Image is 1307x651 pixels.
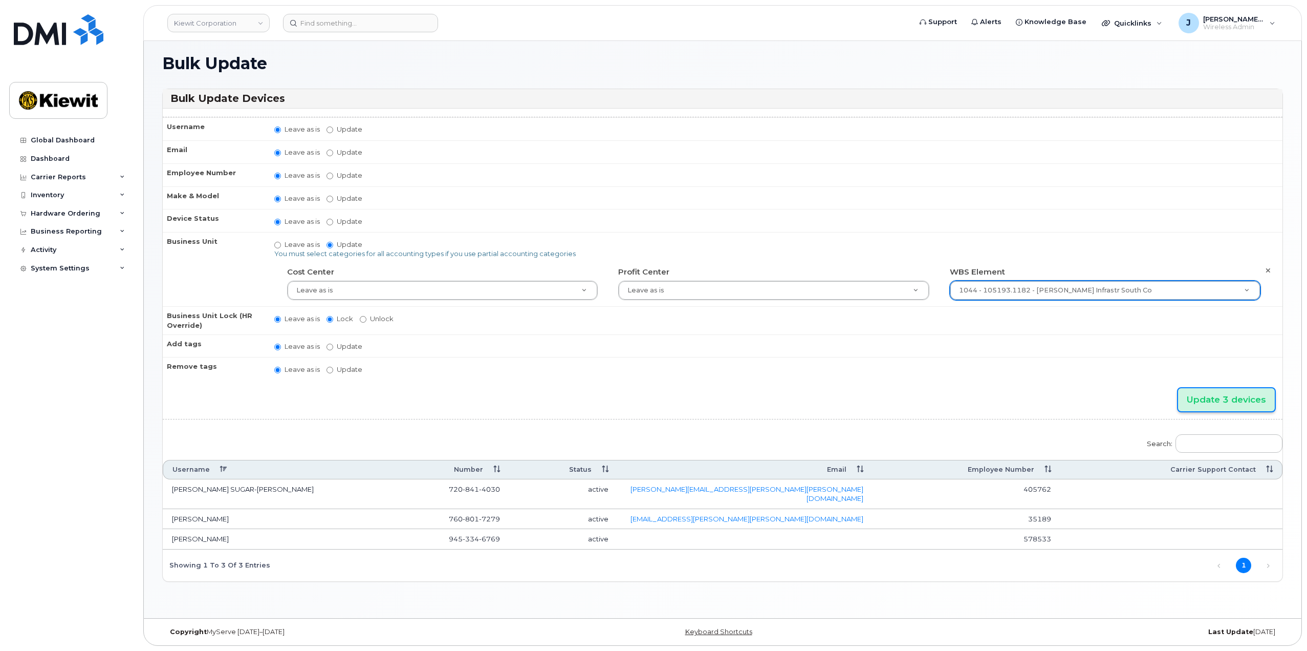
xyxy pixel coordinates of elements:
td: [PERSON_NAME] SUGAR-[PERSON_NAME] [163,479,376,509]
label: Leave as is [274,194,320,203]
span: 945 [449,535,500,543]
label: Lock [326,314,353,324]
h4: Cost Center [287,268,598,277]
label: Leave as is [274,217,320,226]
th: Email: activate to sort column ascending [618,460,873,479]
label: Update [326,240,362,249]
input: Update [326,150,333,156]
td: 405762 [873,479,1061,509]
span: 6769 [479,535,500,543]
div: MyServe [DATE]–[DATE] [162,628,536,636]
th: Email [163,140,265,163]
input: Update [326,219,333,225]
a: Previous [1211,558,1227,574]
input: Leave as is [274,127,281,133]
label: Leave as is [274,314,320,324]
a: Next [1260,558,1276,574]
input: Leave as is [274,242,281,248]
input: Update 3 devices [1178,388,1275,411]
label: Update [326,365,362,374]
td: [PERSON_NAME] [163,509,376,530]
label: Leave as is [274,240,320,249]
label: Leave as is [274,365,320,374]
td: 578533 [873,529,1061,550]
label: Update [326,342,362,351]
input: Update [326,344,333,350]
th: Username [163,117,265,140]
input: Update [326,196,333,202]
label: Update [326,194,362,203]
td: 35189 [873,509,1061,530]
input: Leave as is [274,196,281,202]
th: Business Unit Lock (HR Override) [163,306,265,334]
th: Make & Model [163,186,265,209]
label: Update [326,124,362,134]
span: 4030 [479,485,500,493]
a: [PERSON_NAME][EMAIL_ADDRESS][PERSON_NAME][PERSON_NAME][DOMAIN_NAME] [630,485,863,503]
th: Business Unit [163,232,265,306]
span: 7279 [479,515,500,523]
input: Update [326,242,333,248]
div: Showing 1 to 3 of 3 entries [163,556,270,574]
input: Search: [1175,434,1282,453]
h1: Bulk Update [162,54,1283,72]
strong: Last Update [1208,628,1253,636]
label: Update [326,148,362,157]
label: Update [326,217,362,226]
a: Leave as is [619,281,928,300]
input: Unlock [360,316,366,323]
th: Number: activate to sort column ascending [376,460,509,479]
td: active [509,479,617,509]
label: Unlock [360,314,394,324]
a: 1 [1236,558,1251,573]
label: Leave as is [274,124,320,134]
input: Update [326,173,333,179]
th: Remove tags [163,357,265,380]
span: 1044 - 105193.1182 - Kiewit Infrastr South Co [959,286,1152,294]
label: Leave as is [274,171,320,180]
th: Employee Number: activate to sort column ascending [873,460,1061,479]
label: Leave as is [274,148,320,157]
a: Leave as is [288,281,597,300]
span: Leave as is [627,286,664,294]
input: Lock [326,316,333,323]
a: Keyboard Shortcuts [685,628,752,636]
input: Update [326,127,333,133]
a: 1044 - 105193.1182 - [PERSON_NAME] Infrastr South Co [950,281,1260,300]
input: Leave as is [274,173,281,179]
input: Leave as is [274,344,281,350]
iframe: Messenger Launcher [1262,606,1299,643]
input: Update [326,367,333,373]
h3: Bulk Update Devices [170,92,1275,106]
h4: Profit Center [618,268,929,277]
th: Device Status [163,209,265,232]
label: Update [326,171,362,180]
th: Status: activate to sort column ascending [509,460,617,479]
th: Employee Number [163,163,265,186]
td: active [509,529,617,550]
strong: Copyright [170,628,207,636]
span: 801 [463,515,479,523]
div: [DATE] [909,628,1283,636]
label: Search: [1140,428,1282,456]
span: 841 [463,485,479,493]
input: Leave as is [274,219,281,225]
input: Leave as is [274,367,281,373]
label: Leave as is [274,342,320,351]
h4: WBS Element [950,268,1260,277]
span: Leave as is [296,286,333,294]
span: 760 [449,515,500,523]
a: [EMAIL_ADDRESS][PERSON_NAME][PERSON_NAME][DOMAIN_NAME] [630,515,863,523]
th: Username: activate to sort column descending [163,460,376,479]
td: [PERSON_NAME] [163,529,376,550]
input: Leave as is [274,316,281,323]
input: Leave as is [274,150,281,156]
span: 720 [449,485,500,493]
p: You must select categories for all accounting types if you use partial accounting categories [274,249,1273,259]
th: Carrier Support Contact: activate to sort column ascending [1060,460,1282,479]
span: 334 [463,535,479,543]
th: Add tags [163,334,265,358]
td: active [509,509,617,530]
